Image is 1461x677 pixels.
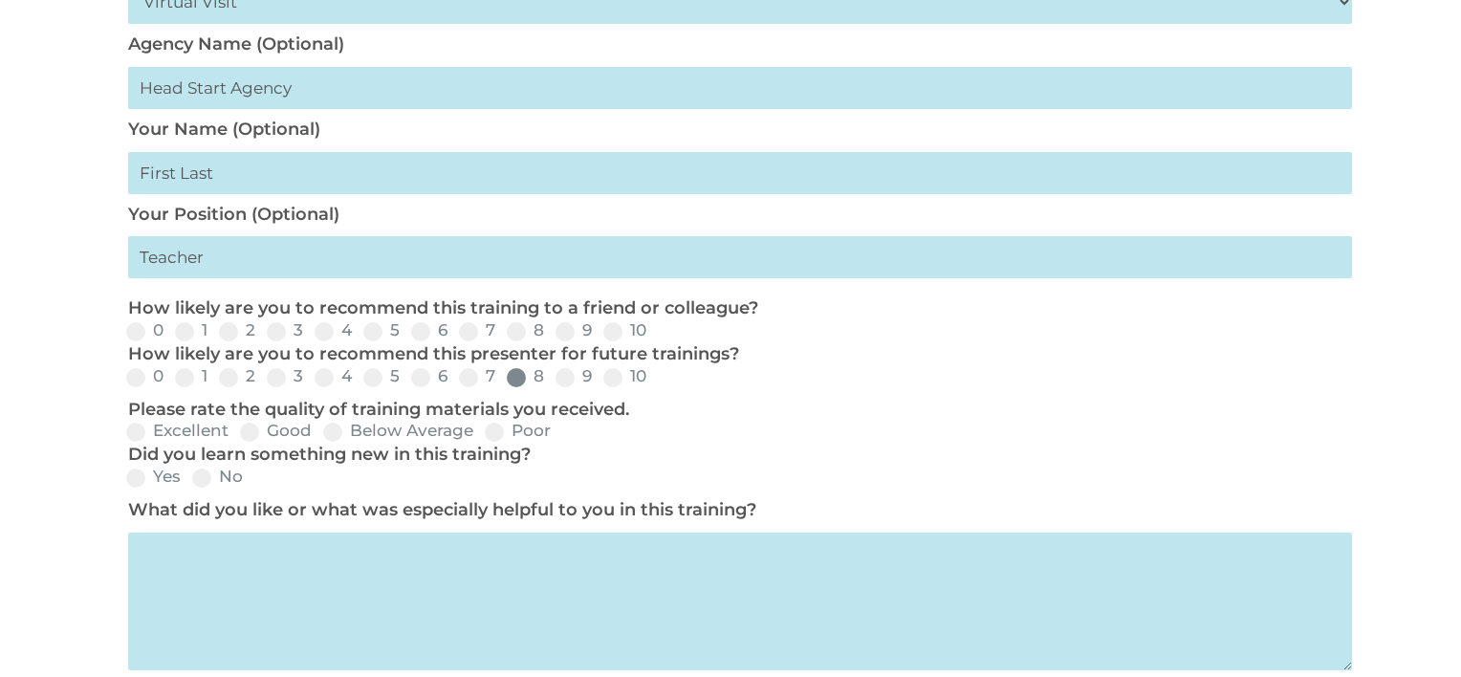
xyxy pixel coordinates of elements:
[556,322,592,338] label: 9
[219,322,255,338] label: 2
[128,399,1342,422] p: Please rate the quality of training materials you received.
[459,368,495,384] label: 7
[128,67,1352,109] input: Head Start Agency
[128,33,344,55] label: Agency Name (Optional)
[411,322,447,338] label: 6
[323,423,473,439] label: Below Average
[128,119,320,140] label: Your Name (Optional)
[128,236,1352,278] input: My primary roles is...
[411,368,447,384] label: 6
[240,423,312,439] label: Good
[267,322,303,338] label: 3
[459,322,495,338] label: 7
[175,368,207,384] label: 1
[128,343,1342,366] p: How likely are you to recommend this presenter for future trainings?
[128,499,756,520] label: What did you like or what was especially helpful to you in this training?
[219,368,255,384] label: 2
[485,423,551,439] label: Poor
[315,368,352,384] label: 4
[603,368,646,384] label: 10
[126,469,181,485] label: Yes
[192,469,243,485] label: No
[507,322,544,338] label: 8
[363,368,400,384] label: 5
[507,368,544,384] label: 8
[126,423,229,439] label: Excellent
[315,322,352,338] label: 4
[128,297,1342,320] p: How likely are you to recommend this training to a friend or colleague?
[128,204,339,225] label: Your Position (Optional)
[126,322,164,338] label: 0
[603,322,646,338] label: 10
[128,444,1342,467] p: Did you learn something new in this training?
[175,322,207,338] label: 1
[363,322,400,338] label: 5
[267,368,303,384] label: 3
[126,368,164,384] label: 0
[556,368,592,384] label: 9
[128,152,1352,194] input: First Last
